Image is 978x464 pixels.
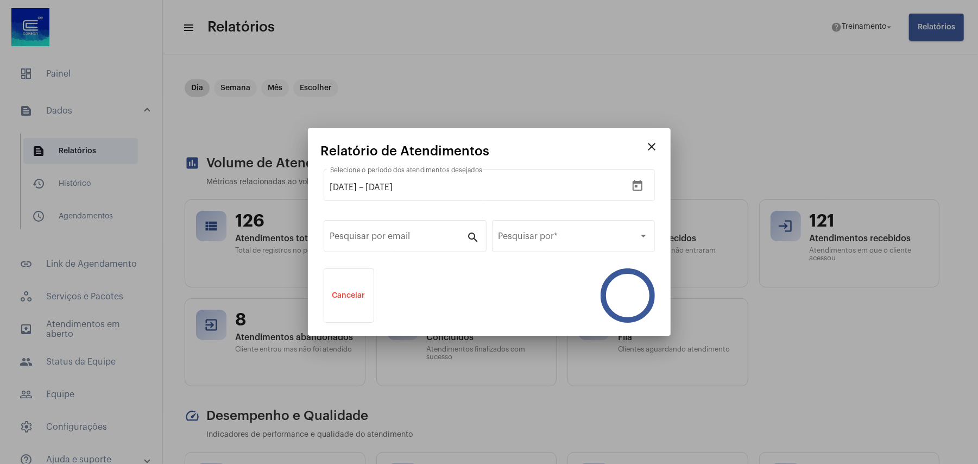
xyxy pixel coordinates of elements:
[321,144,641,158] mat-card-title: Relatório de Atendimentos
[467,230,480,243] mat-icon: search
[646,140,659,153] mat-icon: close
[330,234,467,243] input: Pesquisar por email
[330,183,357,192] input: Data de início
[627,175,648,197] button: Open calendar
[332,292,365,299] span: Cancelar
[359,183,364,192] span: –
[366,183,512,192] input: Data do fim
[324,268,374,323] button: Cancelar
